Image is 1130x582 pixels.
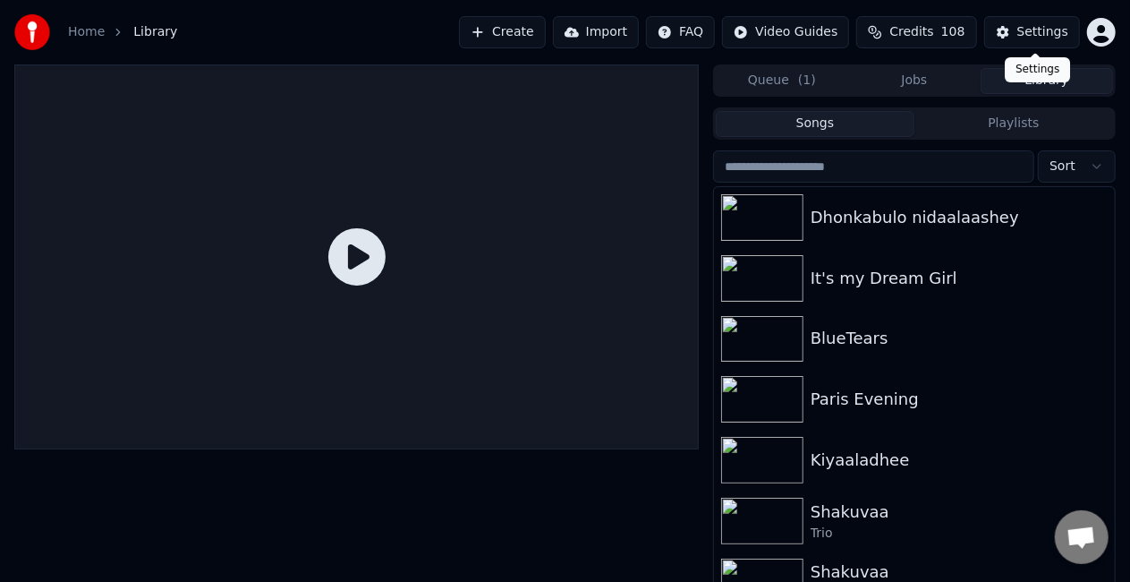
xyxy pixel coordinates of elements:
button: Video Guides [722,16,849,48]
span: 108 [941,23,965,41]
button: Import [553,16,639,48]
button: Jobs [848,68,981,94]
span: Library [133,23,177,41]
div: Kiyaaladhee [811,448,1108,473]
button: Songs [716,111,914,137]
button: Library [981,68,1113,94]
div: Paris Evening [811,387,1108,412]
span: ( 1 ) [798,72,816,90]
a: Open chat [1055,510,1109,564]
div: It's my Dream Girl [811,266,1108,291]
button: Settings [984,16,1080,48]
div: Shakuvaa [811,500,1108,525]
button: Create [459,16,546,48]
div: Settings [1017,23,1068,41]
button: FAQ [646,16,715,48]
div: Dhonkabulo nidaalaashey [811,205,1108,230]
button: Queue [716,68,848,94]
nav: breadcrumb [68,23,177,41]
a: Home [68,23,105,41]
div: Trio [811,525,1108,543]
img: youka [14,14,50,50]
button: Playlists [914,111,1113,137]
span: Sort [1049,158,1075,175]
div: Settings [1005,57,1070,82]
button: Credits108 [856,16,976,48]
div: BlueTears [811,326,1108,351]
span: Credits [889,23,933,41]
